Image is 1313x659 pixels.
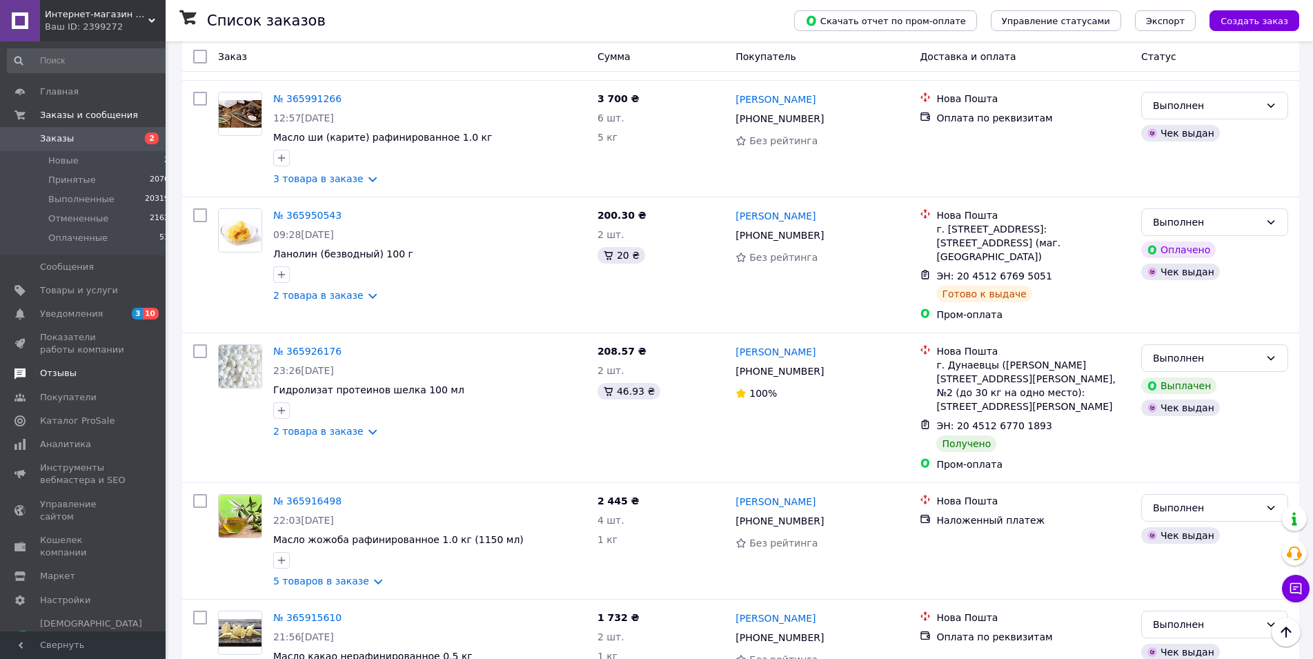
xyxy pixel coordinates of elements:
a: [PERSON_NAME] [736,611,816,625]
span: Выполненные [48,193,115,206]
button: Чат с покупателем [1282,575,1310,602]
span: 10 [143,308,159,319]
span: 208.57 ₴ [598,346,646,357]
a: Фото товару [218,494,262,538]
span: Инструменты вебмастера и SEO [40,462,128,486]
span: Интернет-магазин "FreshOil" [45,8,148,21]
span: Доставка и оплата [920,51,1016,62]
span: Кошелек компании [40,534,128,559]
a: [PERSON_NAME] [736,495,816,509]
div: Нова Пошта [936,494,1130,508]
a: № 365915610 [273,612,342,623]
span: 21:56[DATE] [273,631,334,642]
a: Масло ши (карите) рафинированное 1.0 кг [273,132,492,143]
span: 12:57[DATE] [273,112,334,124]
span: 4 шт. [598,515,624,526]
span: Показатели работы компании [40,331,128,356]
span: Аналитика [40,438,91,451]
button: Управление статусами [991,10,1121,31]
div: Оплата по реквизитам [936,111,1130,125]
img: Фото товару [219,495,261,538]
div: Пром-оплата [936,308,1130,322]
button: Скачать отчет по пром-оплате [794,10,977,31]
span: Масло жожоба рафинированное 1.0 кг (1150 мл) [273,534,524,545]
div: Чек выдан [1141,125,1220,141]
span: Экспорт [1146,16,1185,26]
div: Готово к выдаче [936,286,1031,302]
div: Выполнен [1153,98,1260,113]
span: [PHONE_NUMBER] [736,113,824,124]
span: 2 шт. [598,631,624,642]
a: 3 товара в заказе [273,173,364,184]
span: Новые [48,155,79,167]
span: ЭН: 20 4512 6770 1893 [936,420,1052,431]
span: 2162 [150,213,169,225]
span: 22:03[DATE] [273,515,334,526]
span: Без рейтинга [749,135,818,146]
a: № 365950543 [273,210,342,221]
div: Нова Пошта [936,611,1130,624]
div: Наложенный платеж [936,513,1130,527]
a: 2 товара в заказе [273,290,364,301]
h1: Список заказов [207,12,326,29]
div: Выполнен [1153,500,1260,515]
span: Управление статусами [1002,16,1110,26]
span: Статус [1141,51,1176,62]
span: Заказ [218,51,247,62]
span: 51 [159,232,169,244]
a: Создать заказ [1196,14,1299,26]
a: Ланолин (безводный) 100 г [273,248,413,259]
div: Оплачено [1141,242,1216,258]
div: Выполнен [1153,215,1260,230]
div: Ваш ID: 2399272 [45,21,166,33]
span: 1 кг [598,534,618,545]
div: Нова Пошта [936,344,1130,358]
span: Уведомления [40,308,103,320]
a: 2 товара в заказе [273,426,364,437]
a: № 365916498 [273,495,342,506]
span: Покупатель [736,51,796,62]
div: Чек выдан [1141,527,1220,544]
div: 20 ₴ [598,247,645,264]
span: 2070 [150,174,169,186]
span: Отмененные [48,213,108,225]
span: Покупатели [40,391,97,404]
span: 2 шт. [598,229,624,240]
span: Принятые [48,174,96,186]
span: 1 732 ₴ [598,612,640,623]
span: 6 шт. [598,112,624,124]
span: ЭН: 20 4512 6769 5051 [936,271,1052,282]
span: Скачать отчет по пром-оплате [805,14,966,27]
button: Создать заказ [1210,10,1299,31]
div: Получено [936,435,996,452]
a: Гидролизат протеинов шелка 100 мл [273,384,464,395]
span: Настройки [40,594,90,607]
div: г. Дунаевцы ([PERSON_NAME][STREET_ADDRESS][PERSON_NAME], №2 (до 30 кг на одно место): [STREET_ADD... [936,358,1130,413]
span: [DEMOGRAPHIC_DATA] и счета [40,618,142,656]
span: 2 445 ₴ [598,495,640,506]
div: Выполнен [1153,617,1260,632]
button: Наверх [1272,618,1301,647]
a: № 365926176 [273,346,342,357]
div: Чек выдан [1141,400,1220,416]
span: 2 шт. [598,365,624,376]
input: Поиск [7,48,170,73]
a: [PERSON_NAME] [736,209,816,223]
span: 2 [145,132,159,144]
span: Заказы и сообщения [40,109,138,121]
span: [PHONE_NUMBER] [736,515,824,527]
img: Фото товару [219,345,261,388]
span: [PHONE_NUMBER] [736,632,824,643]
div: Нова Пошта [936,208,1130,222]
span: Без рейтинга [749,252,818,263]
button: Экспорт [1135,10,1196,31]
div: Оплата по реквизитам [936,630,1130,644]
span: Без рейтинга [749,538,818,549]
a: Фото товару [218,92,262,136]
span: [PHONE_NUMBER] [736,366,824,377]
a: Фото товару [218,611,262,655]
a: 5 товаров в заказе [273,576,369,587]
img: Фото товару [219,209,261,252]
span: 2 [164,155,169,167]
